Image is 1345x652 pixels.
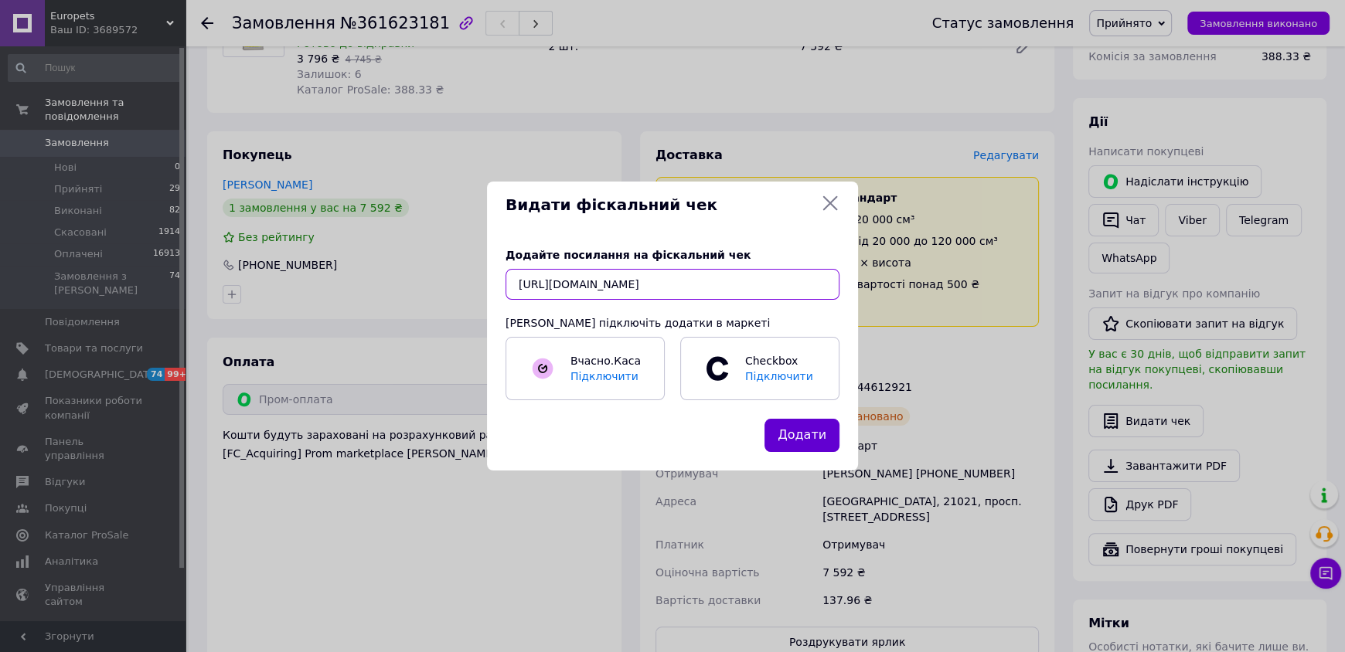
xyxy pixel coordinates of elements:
a: CheckboxПідключити [680,337,839,400]
span: Видати фіскальний чек [506,194,815,216]
span: Checkbox [737,353,822,384]
span: Додайте посилання на фіскальний чек [506,249,751,261]
span: Підключити [570,370,638,382]
button: Додати [764,419,839,452]
div: [PERSON_NAME] підключіть додатки в маркеті [506,315,839,331]
input: URL чека [506,269,839,300]
span: Вчасно.Каса [570,355,641,367]
a: Вчасно.КасаПідключити [506,337,665,400]
span: Підключити [745,370,813,382]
